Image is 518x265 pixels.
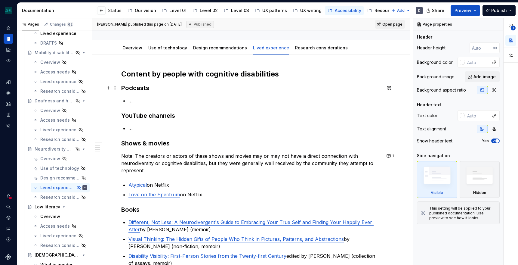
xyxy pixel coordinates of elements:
p: Note: The creators or actors of these shows and movies may or may not have a direct connection wi... [121,152,381,174]
a: Overview [122,45,142,50]
a: Overview [31,106,90,115]
label: Yes [482,139,489,143]
span: 62 [67,22,73,27]
a: Assets [4,99,13,109]
p: on Netflix [128,191,381,198]
div: Access needs [40,223,70,229]
div: Background image [417,74,455,80]
a: Data sources [4,121,13,130]
a: Lived experience [31,77,90,86]
span: [PERSON_NAME] [97,22,127,26]
a: Overview [31,58,90,67]
div: Low literacy [35,204,60,210]
div: Visible [431,190,443,195]
div: Documentation [22,8,90,14]
div: Deafness and hearing disabilities [35,98,73,104]
a: Open page [375,20,405,29]
div: Overview [40,214,60,220]
a: Storybook stories [4,110,13,120]
div: Neurodiversity & cognitive disabilities [35,146,73,152]
div: Overview [40,156,60,162]
div: Contact support [4,224,13,233]
div: Research considerations [40,242,79,248]
div: Level 03 [231,8,249,14]
span: Publish [491,8,507,14]
h3: Podcasts [121,84,381,92]
a: UX patterns [253,6,289,15]
a: Level 01 [160,6,189,15]
a: Research considerations [31,192,90,202]
div: Research considerations [40,194,79,200]
p: px [493,45,497,50]
div: Published [187,21,214,28]
div: Level 01 [169,8,187,14]
div: Mobility disabilities [35,50,73,56]
a: Our vision [125,6,159,15]
span: Add [397,8,405,13]
div: Design recommendations [191,41,249,54]
p: by [PERSON_NAME] (non-fiction, memoir) [128,235,381,250]
a: Access needs [31,221,90,231]
input: Auto [465,57,489,68]
div: Use of technology [146,41,190,54]
div: Page tree [14,5,307,17]
button: Publish [483,5,516,16]
a: Code automation [4,56,13,65]
div: Overview [40,59,60,65]
a: Accessibility [325,6,364,15]
a: Level 03 [221,6,251,15]
div: DRAFTS [40,40,57,46]
div: Lived experience [251,41,291,54]
input: Auto [465,110,489,121]
p: by [PERSON_NAME] (memoir) [128,219,381,233]
div: Accessibility [335,8,361,14]
div: Level 02 [200,8,218,14]
a: Use of technology [31,164,90,173]
button: Notifications [4,191,13,201]
div: D [84,185,85,191]
div: This setting will be applied to your published documentation. Use preview to see how it looks. [429,206,496,220]
a: Visual Thinking: The Hidden Gifts of People Who Think in Pictures, Patterns, and Abstractions [128,236,344,242]
a: UX writing [291,6,324,15]
p: on Netflix [128,181,381,189]
div: Design recommendations [40,175,79,181]
a: Lived experience [253,45,289,50]
div: UX patterns [262,8,287,14]
div: Lived experience [40,185,75,191]
div: UX writing [300,8,322,14]
a: Research considerations [31,241,90,250]
a: Research considerations [31,135,90,144]
div: Lived experience [40,233,76,239]
a: Mobility disabilities [25,48,90,58]
a: Supernova Logo [5,254,11,260]
a: Atypical [128,182,147,188]
button: Search ⌘K [4,202,13,212]
a: Components [4,88,13,98]
a: Different, Not Less: A Neurodivergent's Guide to Embracing Your True Self and Finding Your Happil... [128,219,374,232]
a: Access needs [31,115,90,125]
span: Preview [455,8,471,14]
a: Design recommendations [31,173,90,183]
div: Settings [4,213,13,223]
input: Auto [470,42,493,53]
a: Disability Visibility: First-Person Stories from the Twenty-first Century [128,253,286,259]
div: Header height [417,45,446,51]
a: Overview [31,154,90,164]
div: Text color [417,113,437,119]
div: Lived experience [40,127,76,133]
div: Pages [22,22,39,27]
a: Lived experience [31,125,90,135]
a: Home [4,23,13,33]
div: Lived experience [40,79,76,85]
div: Visible [417,161,457,198]
a: Lived experience [31,29,90,38]
a: Design recommendations [193,45,247,50]
div: Resources [375,8,397,14]
span: Open page [382,22,402,27]
div: Access needs [40,117,70,123]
